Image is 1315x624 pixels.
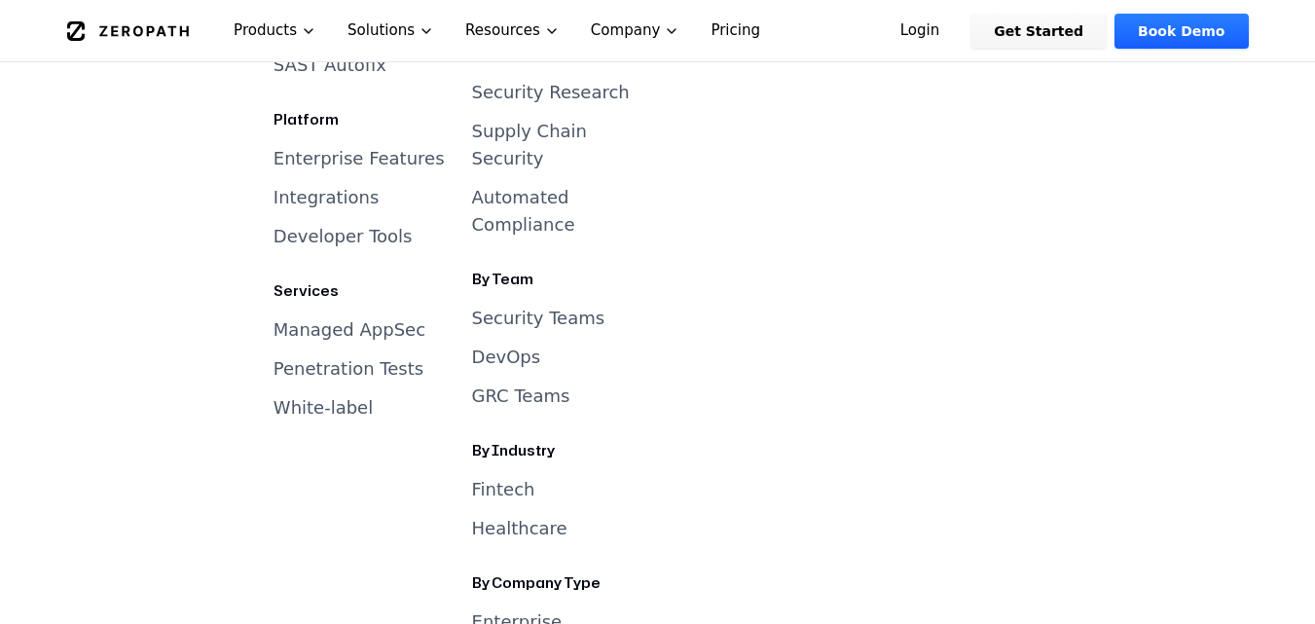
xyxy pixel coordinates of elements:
a: Automated Compliance [472,187,575,235]
a: Get Started [970,14,1107,49]
a: DevOps [472,347,541,367]
a: White-label [274,397,373,418]
a: Login [877,14,964,49]
a: Supply Chain Security [472,121,587,168]
h3: Platform [274,110,457,129]
h3: By Company Type [472,573,655,593]
a: Book Demo [1114,14,1248,49]
a: Developer Tools [274,226,413,246]
a: Fintech [472,479,535,499]
a: Security Teams [472,308,605,328]
a: Security Research [472,82,630,102]
a: SAST Autofix [274,55,386,75]
h3: Services [274,281,457,301]
h3: By Team [472,270,655,289]
a: Penetration Tests [274,358,423,379]
h3: By Industry [472,441,655,460]
a: GRC Teams [472,385,570,406]
a: Enterprise Features [274,148,445,168]
a: Healthcare [472,518,567,538]
a: Integrations [274,187,380,207]
a: Managed AppSec [274,319,425,340]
